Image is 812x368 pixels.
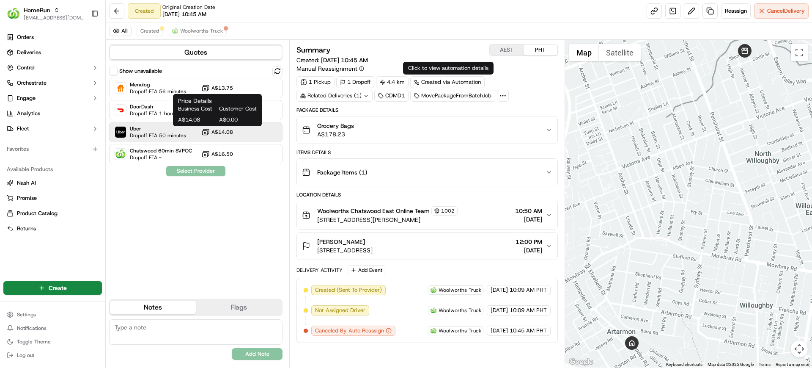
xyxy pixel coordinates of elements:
button: Notifications [3,322,102,334]
span: A$16.50 [211,151,233,158]
span: Log out [17,352,34,359]
button: HomeRun [24,6,50,14]
button: Reassign [721,3,751,19]
div: Created via Automation [410,76,485,88]
button: Returns [3,222,102,235]
button: CancelDelivery [754,3,809,19]
span: Orders [17,33,34,41]
button: Orchestrate [3,76,102,90]
span: Business Cost [178,105,216,113]
button: Created [137,26,163,36]
a: Terms (opens in new tab) [759,362,771,367]
button: A$14.08 [201,128,233,136]
span: Woolworths Truck [439,327,481,334]
img: ww.png [172,28,178,34]
a: Nash AI [7,179,99,187]
div: Click to view automation details [403,62,494,75]
button: Fleet [3,122,102,136]
button: Show satellite imagery [599,44,641,61]
div: Related Deliveries (1) [296,90,373,102]
button: Promise [3,191,102,205]
span: Nash AI [17,179,36,187]
h1: Price Details [178,97,257,105]
span: Dropoff ETA - [130,154,189,161]
span: Chatswood 60min SVPOC [130,147,192,154]
span: Manual Reassignment [296,64,357,73]
a: Deliveries [3,46,102,59]
span: [DATE] [515,215,542,224]
span: Customer Cost [219,105,257,113]
span: Map data ©2025 Google [708,362,754,367]
button: Map camera controls [791,340,808,357]
span: Fleet [17,125,29,133]
span: Created (Sent To Provider) [315,286,382,294]
span: Woolworths Truck [439,307,481,314]
span: Dropoff ETA 1 hour [130,110,175,117]
span: [PERSON_NAME] [317,238,365,246]
span: Woolworths Truck [180,28,223,34]
button: [EMAIL_ADDRESS][DOMAIN_NAME] [24,14,84,21]
button: AEST [490,44,524,55]
img: ww.png [430,327,437,334]
span: Product Catalog [17,210,58,217]
div: CDMD1 [374,90,409,102]
img: ww.png [430,307,437,314]
button: Package Items (1) [297,159,557,186]
button: Notes [110,301,196,314]
button: Woolworths Chatswood East Online Team1002[STREET_ADDRESS][PERSON_NAME]10:50 AM[DATE] [297,201,557,229]
span: Reassign [725,7,747,15]
button: Create [3,281,102,295]
button: Log out [3,349,102,361]
span: Cancel Delivery [767,7,805,15]
button: Woolworths Truck [168,26,227,36]
button: Show street map [569,44,599,61]
button: Quotes [110,46,282,59]
span: Canceled By Auto Reassign [315,327,384,335]
button: Product Catalog [3,207,102,220]
span: Uber [130,125,186,132]
a: Product Catalog [7,210,99,217]
span: Orchestrate [17,79,47,87]
span: Deliveries [17,49,41,56]
a: Promise [7,194,99,202]
img: Uber [115,127,126,138]
span: 10:09 AM PHT [510,307,547,314]
button: Add Event [348,265,385,275]
img: DoorDash [115,105,126,116]
img: Woolworths Truck [115,149,126,160]
span: [DATE] 10:45 AM [162,11,206,18]
span: [STREET_ADDRESS][PERSON_NAME] [317,216,458,224]
button: Grocery BagsA$178.23 [297,116,557,144]
button: Engage [3,91,102,105]
img: HomeRun [7,7,20,20]
span: Settings [17,311,36,318]
div: 4.4 km [376,76,409,88]
button: A$13.75 [201,84,233,92]
span: [DATE] [491,327,508,335]
button: PHT [524,44,557,55]
label: Show unavailable [119,67,162,75]
div: 1 Dropoff [336,76,374,88]
span: A$14.08 [178,116,216,124]
button: Flags [196,301,282,314]
span: Woolworths Chatswood East Online Team [317,207,430,215]
div: Available Products [3,163,102,176]
span: A$13.75 [211,85,233,91]
span: Created [140,28,159,34]
span: Dropoff ETA 56 minutes [130,88,186,95]
span: DoorDash [130,103,175,110]
span: Created: [296,56,368,64]
span: Notifications [17,325,47,332]
span: Original Creation Date [162,4,215,11]
button: [PERSON_NAME][STREET_ADDRESS]12:00 PM[DATE] [297,232,557,260]
span: A$178.23 [317,130,354,138]
span: 10:45 AM PHT [510,327,547,335]
div: Delivery Activity [296,267,343,274]
span: Promise [17,194,37,202]
button: Manual Reassignment [296,64,364,73]
img: Menulog [115,83,126,94]
button: Keyboard shortcuts [666,362,702,368]
span: Toggle Theme [17,338,51,345]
